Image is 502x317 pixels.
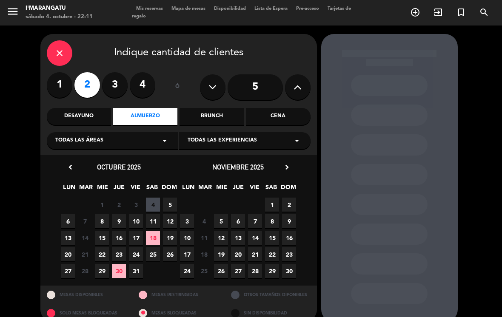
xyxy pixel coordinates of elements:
span: Disponibilidad [210,6,250,11]
i: turned_in_not [456,7,466,17]
span: MIE [214,182,228,196]
span: SAB [264,182,278,196]
span: 3 [180,214,194,228]
i: search [479,7,489,17]
span: 24 [129,247,143,261]
span: 20 [61,247,75,261]
span: octubre 2025 [97,163,141,171]
span: 9 [282,214,296,228]
div: Almuerzo [113,108,177,125]
span: 28 [248,264,262,278]
span: 30 [112,264,126,278]
span: 4 [197,214,211,228]
div: Desayuno [47,108,111,125]
span: JUE [231,182,245,196]
span: Lista de Espera [250,6,292,11]
span: 7 [78,214,92,228]
i: add_circle_outline [410,7,420,17]
div: MESAS RESTRINGIDAS [132,286,225,304]
span: 15 [265,231,279,245]
span: RESERVAR MESA [404,5,427,20]
span: Pre-acceso [292,6,323,11]
span: Todas las áreas [55,136,103,145]
span: 17 [180,247,194,261]
label: 1 [47,72,72,98]
span: 30 [282,264,296,278]
span: 11 [197,231,211,245]
span: 17 [129,231,143,245]
span: Mapa de mesas [167,6,210,11]
span: 25 [146,247,160,261]
span: 12 [214,231,228,245]
span: 20 [231,247,245,261]
span: LUN [62,182,76,196]
span: 29 [265,264,279,278]
span: 22 [265,247,279,261]
span: 16 [282,231,296,245]
span: MAR [79,182,93,196]
span: 1 [265,198,279,212]
span: 26 [214,264,228,278]
span: VIE [128,182,143,196]
span: 21 [78,247,92,261]
i: exit_to_app [433,7,443,17]
i: chevron_right [282,163,291,172]
span: 5 [214,214,228,228]
span: 31 [129,264,143,278]
div: I'marangatu [26,4,93,13]
span: noviembre 2025 [212,163,264,171]
span: 5 [163,198,177,212]
span: Reserva especial [450,5,473,20]
div: sábado 4. octubre - 22:11 [26,13,93,21]
span: 7 [248,214,262,228]
span: 2 [112,198,126,212]
span: BUSCAR [473,5,496,20]
span: 13 [231,231,245,245]
label: 4 [130,72,155,98]
span: 26 [163,247,177,261]
i: arrow_drop_down [160,136,170,146]
span: 29 [95,264,109,278]
span: 19 [214,247,228,261]
span: LUN [181,182,195,196]
span: 18 [146,231,160,245]
div: Brunch [180,108,244,125]
i: menu [6,5,19,18]
span: 23 [282,247,296,261]
div: Cena [246,108,310,125]
span: SAB [145,182,159,196]
span: 9 [112,214,126,228]
span: 8 [95,214,109,228]
span: 24 [180,264,194,278]
span: 25 [197,264,211,278]
span: 6 [231,214,245,228]
span: 21 [248,247,262,261]
span: 23 [112,247,126,261]
span: DOM [281,182,295,196]
span: 10 [129,214,143,228]
span: 27 [231,264,245,278]
span: 14 [78,231,92,245]
span: 8 [265,214,279,228]
i: arrow_drop_down [292,136,302,146]
span: Todas las experiencias [188,136,257,145]
span: MIE [95,182,109,196]
span: 3 [129,198,143,212]
label: 2 [74,72,100,98]
span: WALK IN [427,5,450,20]
span: 14 [248,231,262,245]
span: 11 [146,214,160,228]
span: 18 [197,247,211,261]
span: 13 [61,231,75,245]
span: MAR [198,182,212,196]
i: chevron_left [66,163,75,172]
i: close [54,48,65,58]
button: menu [6,5,19,21]
span: 2 [282,198,296,212]
span: DOM [162,182,176,196]
span: 4 [146,198,160,212]
div: Indique cantidad de clientes [47,40,311,66]
span: 15 [95,231,109,245]
span: 1 [95,198,109,212]
span: 19 [163,231,177,245]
